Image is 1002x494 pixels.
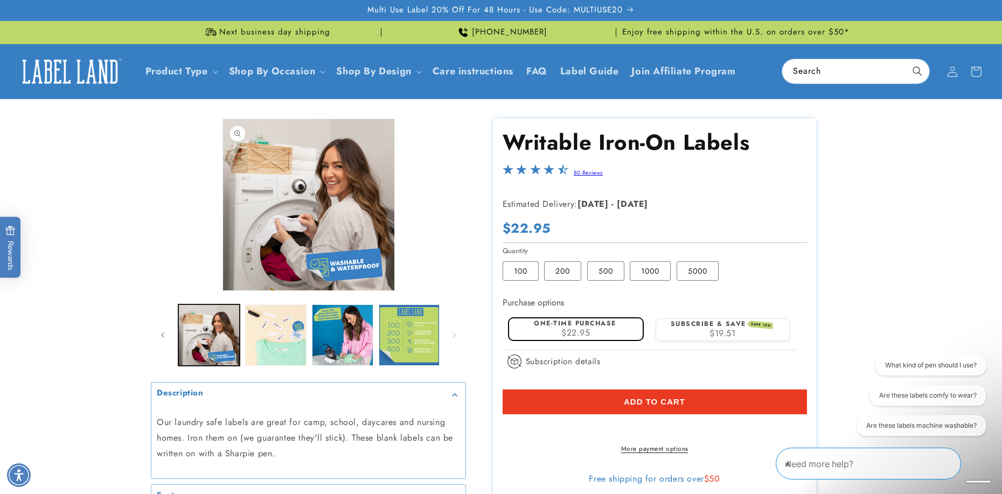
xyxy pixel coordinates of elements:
[386,21,616,44] div: Announcement
[433,65,513,78] span: Care instructions
[503,261,539,281] label: 100
[624,397,685,407] span: Add to cart
[229,65,316,78] span: Shop By Occasion
[587,261,624,281] label: 500
[631,65,735,78] span: Join Affiliate Program
[621,21,851,44] div: Announcement
[16,55,124,88] img: Label Land
[611,198,614,210] strong: -
[534,318,616,328] label: One-time purchase
[379,304,440,366] button: Load image 7 in gallery view
[178,304,240,366] button: Load image 4 in gallery view
[442,323,466,347] button: Slide right
[677,261,719,281] label: 5000
[503,296,564,309] label: Purchase options
[151,382,465,407] summary: Description
[157,415,460,461] p: Our laundry safe labels are great for camp, school, daycares and nursing homes. Iron them on (we ...
[709,472,720,485] span: 50
[222,59,330,84] summary: Shop By Occasion
[426,59,520,84] a: Care instructions
[5,225,16,270] span: Rewards
[776,443,991,483] iframe: Gorgias Floating Chat
[503,197,772,212] p: Estimated Delivery:
[520,59,554,84] a: FAQ
[12,51,128,92] a: Label Land
[625,59,742,84] a: Join Affiliate Program
[630,261,671,281] label: 1000
[622,27,850,38] span: Enjoy free shipping within the U.S. on orders over $50*
[503,246,530,256] legend: Quantity
[906,59,929,83] button: Search
[312,304,373,366] button: Load image 6 in gallery view
[526,65,547,78] span: FAQ
[151,21,381,44] div: Announcement
[7,463,31,487] div: Accessibility Menu
[367,5,623,16] span: Multi Use Label 20% Off For 48 Hours - Use Code: MULTIUSE20
[704,472,709,485] span: $
[503,128,807,156] h1: Writable Iron-On Labels
[749,321,773,329] span: SAVE 15%
[330,59,426,84] summary: Shop By Design
[577,198,609,210] strong: [DATE]
[554,59,625,84] a: Label Guide
[561,326,590,339] span: $22.95
[472,27,547,38] span: [PHONE_NUMBER]
[245,304,307,366] button: Load image 5 in gallery view
[503,474,807,484] div: Free shipping for orders over
[503,219,551,238] span: $22.95
[617,198,648,210] strong: [DATE]
[503,389,807,414] button: Add to cart
[157,388,204,399] h2: Description
[139,59,222,84] summary: Product Type
[709,327,736,339] span: $19.51
[560,65,619,78] span: Label Guide
[849,355,991,446] iframe: Gorgias live chat conversation starters
[526,355,601,368] span: Subscription details
[336,64,411,78] a: Shop By Design
[503,167,568,179] span: 4.3-star overall rating
[219,27,330,38] span: Next business day shipping
[671,319,773,329] label: Subscribe & save
[151,323,175,347] button: Slide left
[503,444,807,454] a: More payment options
[574,169,603,177] a: 80 Reviews - open in a new tab
[145,64,208,78] a: Product Type
[544,261,581,281] label: 200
